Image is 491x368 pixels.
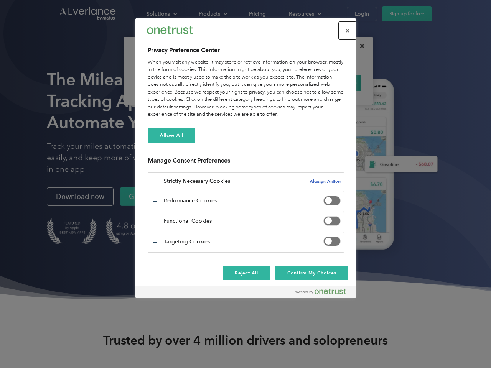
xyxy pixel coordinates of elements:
[148,46,344,55] h2: Privacy Preference Center
[294,288,352,298] a: Powered by OneTrust Opens in a new Tab
[294,288,346,294] img: Powered by OneTrust Opens in a new Tab
[148,157,344,169] h3: Manage Consent Preferences
[147,26,193,34] img: Everlance
[148,128,195,143] button: Allow All
[148,59,344,118] div: When you visit any website, it may store or retrieve information on your browser, mostly in the f...
[223,266,270,280] button: Reject All
[135,18,356,298] div: Preference center
[275,266,348,280] button: Confirm My Choices
[147,22,193,38] div: Everlance
[135,18,356,298] div: Privacy Preference Center
[339,22,356,39] button: Close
